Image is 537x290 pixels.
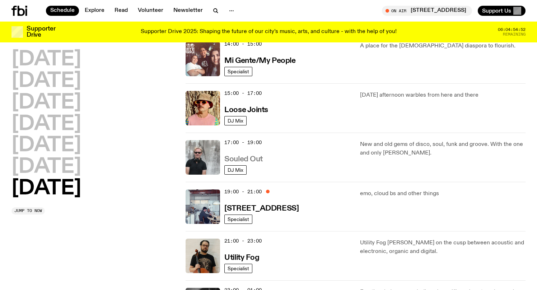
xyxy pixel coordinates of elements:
[27,26,55,38] h3: Supporter Drive
[134,6,168,16] a: Volunteer
[224,156,263,163] h3: Souled Out
[224,56,295,65] a: Mi Gente/My People
[503,32,526,36] span: Remaining
[224,253,259,262] a: Utility Fog
[224,105,268,114] a: Loose Joints
[224,154,263,163] a: Souled Out
[46,6,79,16] a: Schedule
[11,71,81,91] button: [DATE]
[224,106,268,114] h3: Loose Joints
[186,189,220,224] img: Pat sits at a dining table with his profile facing the camera. Rhea sits to his left facing the c...
[224,116,247,125] a: DJ Mix
[186,91,220,125] img: Tyson stands in front of a paperbark tree wearing orange sunglasses, a suede bucket hat and a pin...
[169,6,207,16] a: Newsletter
[228,167,243,172] span: DJ Mix
[80,6,109,16] a: Explore
[360,239,526,256] p: Utility Fog [PERSON_NAME] on the cusp between acoustic and electronic, organic and digital.
[11,114,81,134] button: [DATE]
[478,6,526,16] button: Support Us
[360,189,526,198] p: emo, cloud bs and other things
[14,209,42,213] span: Jump to now
[186,140,220,175] img: Stephen looks directly at the camera, wearing a black tee, black sunglasses and headphones around...
[224,139,262,146] span: 17:00 - 19:00
[11,50,81,70] button: [DATE]
[228,266,249,271] span: Specialist
[228,69,249,74] span: Specialist
[382,6,472,16] button: On Air[STREET_ADDRESS]
[11,207,45,215] button: Jump to now
[11,179,81,199] button: [DATE]
[224,238,262,244] span: 21:00 - 23:00
[482,8,511,14] span: Support Us
[224,90,262,97] span: 15:00 - 17:00
[224,203,299,212] a: [STREET_ADDRESS]
[498,28,526,32] span: 06:04:54:52
[224,188,262,195] span: 19:00 - 21:00
[360,140,526,157] p: New and old gems of disco, soul, funk and groove. With the one and only [PERSON_NAME].
[11,157,81,177] button: [DATE]
[186,239,220,273] img: Peter holds a cello, wearing a black graphic tee and glasses. He looks directly at the camera aga...
[224,41,262,47] span: 14:00 - 15:00
[224,57,295,65] h3: Mi Gente/My People
[110,6,132,16] a: Read
[360,91,526,100] p: [DATE] afternoon warbles from here and there
[228,216,249,222] span: Specialist
[224,254,259,262] h3: Utility Fog
[228,118,243,123] span: DJ Mix
[224,264,252,273] a: Specialist
[224,205,299,212] h3: [STREET_ADDRESS]
[224,67,252,76] a: Specialist
[11,135,81,156] button: [DATE]
[224,165,247,175] a: DJ Mix
[360,42,526,50] p: A place for the [DEMOGRAPHIC_DATA] diaspora to flourish.
[224,215,252,224] a: Specialist
[141,29,397,35] p: Supporter Drive 2025: Shaping the future of our city’s music, arts, and culture - with the help o...
[11,93,81,113] button: [DATE]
